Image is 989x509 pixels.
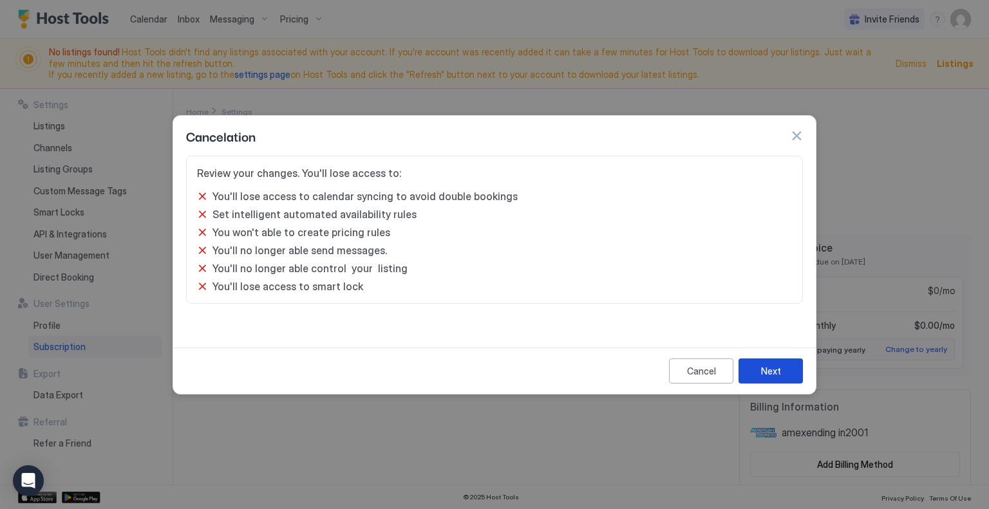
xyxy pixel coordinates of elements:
[212,244,387,257] span: You'll no longer able send messages.
[761,364,781,378] div: Next
[669,358,733,384] button: Cancel
[687,364,716,378] div: Cancel
[212,190,518,203] span: You'll lose access to calendar syncing to avoid double bookings
[212,226,390,239] span: You won't able to create pricing rules
[739,358,803,384] button: Next
[186,126,256,145] span: Cancelation
[197,167,792,180] span: Review your changes. You'll lose access to:
[212,262,408,275] span: You'll no longer able control your listing
[212,280,363,293] span: You'll lose access to smart lock
[212,208,417,221] span: Set intelligent automated availability rules
[13,465,44,496] div: Open Intercom Messenger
